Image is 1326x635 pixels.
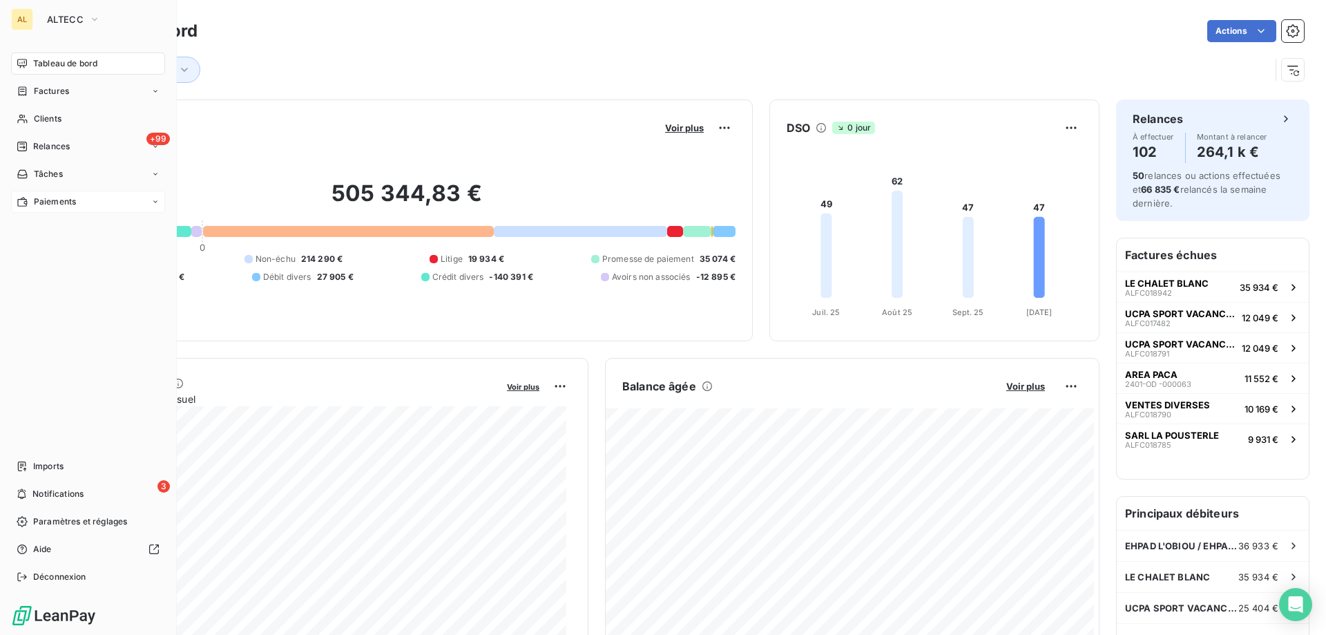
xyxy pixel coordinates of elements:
[33,57,97,70] span: Tableau de bord
[1125,339,1236,350] span: UCPA SPORT VACANCES - SERRE CHEVALIER
[1245,404,1278,415] span: 10 169 €
[665,122,704,133] span: Voir plus
[1238,603,1278,614] span: 25 404 €
[1117,332,1309,363] button: UCPA SPORT VACANCES - SERRE CHEVALIERALFC01879112 049 €
[1133,170,1144,181] span: 50
[787,120,810,136] h6: DSO
[1125,380,1191,388] span: 2401-OD -000063
[11,8,33,30] div: AL
[256,253,296,265] span: Non-échu
[1117,272,1309,302] button: LE CHALET BLANCALFC01894235 934 €
[441,253,463,265] span: Litige
[1117,497,1309,530] h6: Principaux débiteurs
[1279,588,1312,621] div: Open Intercom Messenger
[33,515,127,528] span: Paramètres et réglages
[1238,571,1278,582] span: 35 934 €
[1125,289,1172,297] span: ALFC018942
[622,378,696,395] h6: Balance âgée
[612,271,691,283] span: Avoirs non associés
[1197,141,1267,163] h4: 264,1 k €
[1125,540,1238,551] span: EHPAD L'OBIOU / EHPAD DE MENS
[1245,373,1278,384] span: 11 552 €
[11,538,165,560] a: Aide
[1117,238,1309,272] h6: Factures échues
[1197,133,1267,141] span: Montant à relancer
[1240,282,1278,293] span: 35 934 €
[1248,434,1278,445] span: 9 931 €
[489,271,533,283] span: -140 391 €
[33,543,52,556] span: Aide
[34,113,61,125] span: Clients
[34,85,69,97] span: Factures
[661,122,708,134] button: Voir plus
[832,122,875,134] span: 0 jour
[812,307,840,317] tspan: Juil. 25
[1207,20,1276,42] button: Actions
[1242,343,1278,354] span: 12 049 €
[1133,141,1174,163] h4: 102
[1125,603,1238,614] span: UCPA SPORT VACANCES - SERRE CHEVALIER
[1117,393,1309,424] button: VENTES DIVERSESALFC01879010 169 €
[33,571,86,583] span: Déconnexion
[1125,399,1210,410] span: VENTES DIVERSES
[1125,278,1209,289] span: LE CHALET BLANC
[157,480,170,493] span: 3
[1002,380,1049,392] button: Voir plus
[468,253,504,265] span: 19 934 €
[317,271,354,283] span: 27 905 €
[1125,571,1210,582] span: LE CHALET BLANC
[33,140,70,153] span: Relances
[32,488,84,500] span: Notifications
[1006,381,1045,392] span: Voir plus
[1141,184,1180,195] span: 66 835 €
[882,307,912,317] tspan: Août 25
[1125,308,1236,319] span: UCPA SPORT VACANCES - SERRE CHEVALIER
[1133,133,1174,141] span: À effectuer
[696,271,736,283] span: -12 895 €
[507,382,539,392] span: Voir plus
[1117,424,1309,454] button: SARL LA POUSTERLEALFC0187859 931 €
[1125,319,1171,328] span: ALFC017482
[34,168,63,180] span: Tâches
[602,253,694,265] span: Promesse de paiement
[146,133,170,145] span: +99
[1242,312,1278,323] span: 12 049 €
[200,242,205,253] span: 0
[1125,410,1171,419] span: ALFC018790
[1117,363,1309,393] button: AREA PACA2401-OD -00006311 552 €
[503,380,544,392] button: Voir plus
[1125,369,1178,380] span: AREA PACA
[1026,307,1053,317] tspan: [DATE]
[1125,441,1171,449] span: ALFC018785
[47,14,84,25] span: ALTECC
[432,271,484,283] span: Crédit divers
[1117,302,1309,332] button: UCPA SPORT VACANCES - SERRE CHEVALIERALFC01748212 049 €
[78,392,497,406] span: Chiffre d'affaires mensuel
[34,196,76,208] span: Paiements
[700,253,736,265] span: 35 074 €
[11,605,97,627] img: Logo LeanPay
[301,253,343,265] span: 214 290 €
[1125,430,1219,441] span: SARL LA POUSTERLE
[1133,170,1280,209] span: relances ou actions effectuées et relancés la semaine dernière.
[33,460,64,473] span: Imports
[1238,540,1278,551] span: 36 933 €
[1133,111,1183,127] h6: Relances
[78,180,736,221] h2: 505 344,83 €
[952,307,983,317] tspan: Sept. 25
[1125,350,1169,358] span: ALFC018791
[263,271,311,283] span: Débit divers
